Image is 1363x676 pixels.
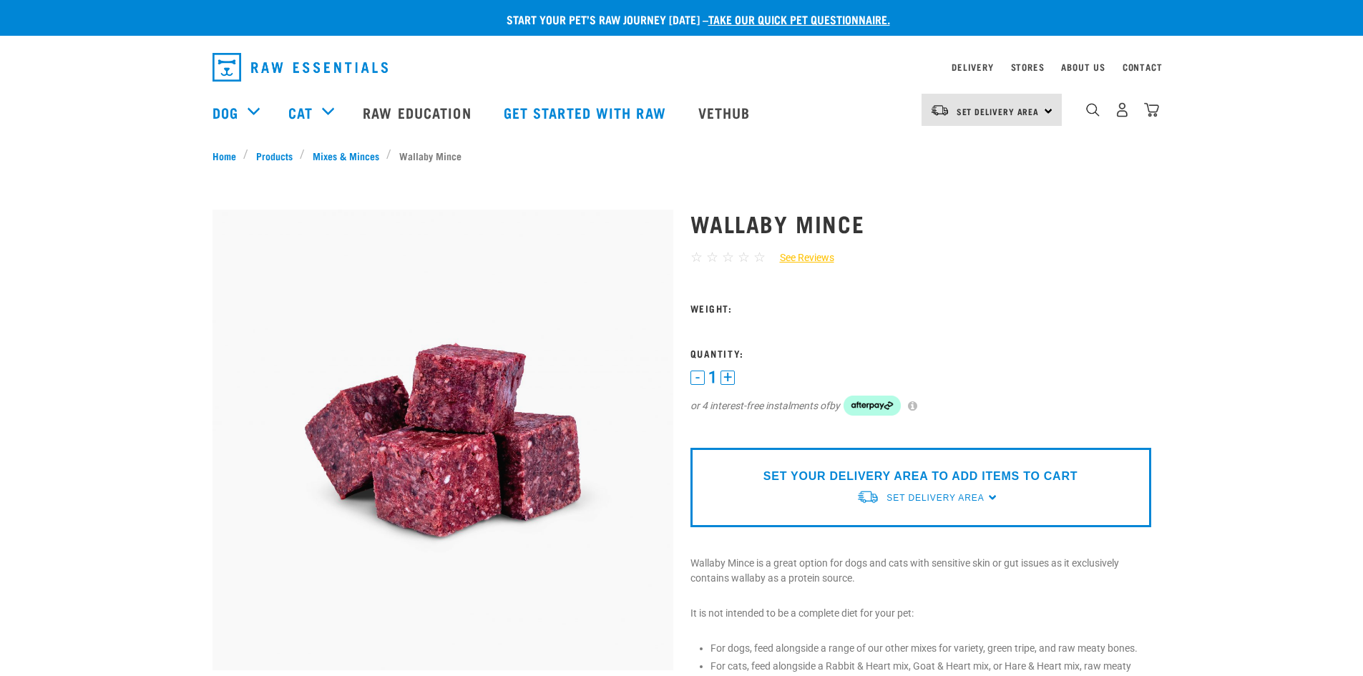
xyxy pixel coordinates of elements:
span: ☆ [722,249,734,265]
button: - [690,371,705,385]
img: van-moving.png [856,489,879,504]
li: For dogs, feed alongside a range of our other mixes for variety, green tripe, and raw meaty bones. [710,641,1151,656]
img: Afterpay [844,396,901,416]
span: Set Delivery Area [957,109,1040,114]
a: Raw Education [348,84,489,141]
div: or 4 interest-free instalments of by [690,396,1151,416]
img: Wallaby Mince 1675 [212,210,673,670]
a: Dog [212,102,238,123]
button: + [720,371,735,385]
p: It is not intended to be a complete diet for your pet: [690,606,1151,621]
span: 1 [708,370,717,385]
img: home-icon-1@2x.png [1086,103,1100,117]
span: Set Delivery Area [886,493,984,503]
a: Cat [288,102,313,123]
span: ☆ [753,249,766,265]
a: See Reviews [766,250,834,265]
a: Contact [1123,64,1163,69]
p: SET YOUR DELIVERY AREA TO ADD ITEMS TO CART [763,468,1078,485]
span: ☆ [690,249,703,265]
img: Raw Essentials Logo [212,53,388,82]
a: Home [212,148,244,163]
a: Get started with Raw [489,84,684,141]
a: Delivery [952,64,993,69]
h3: Weight: [690,303,1151,313]
nav: breadcrumbs [212,148,1151,163]
h1: Wallaby Mince [690,210,1151,236]
nav: dropdown navigation [201,47,1163,87]
img: home-icon@2x.png [1144,102,1159,117]
a: Stores [1011,64,1045,69]
span: ☆ [706,249,718,265]
p: Wallaby Mince is a great option for dogs and cats with sensitive skin or gut issues as it exclusi... [690,556,1151,586]
a: Vethub [684,84,768,141]
span: ☆ [738,249,750,265]
img: user.png [1115,102,1130,117]
h3: Quantity: [690,348,1151,358]
a: Products [248,148,300,163]
a: Mixes & Minces [305,148,386,163]
img: van-moving.png [930,104,949,117]
a: About Us [1061,64,1105,69]
a: take our quick pet questionnaire. [708,16,890,22]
